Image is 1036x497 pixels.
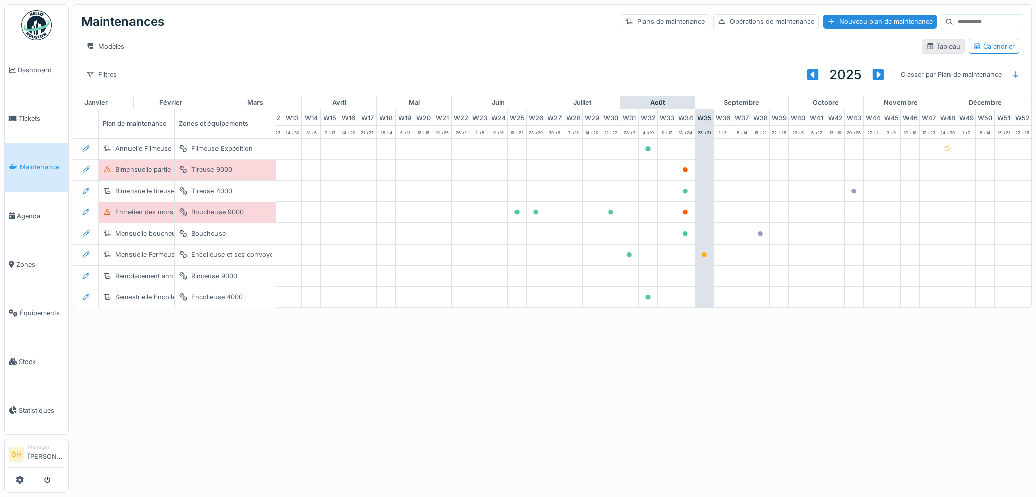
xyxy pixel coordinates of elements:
[5,240,68,289] a: Zones
[283,126,301,138] div: 24 -> 30
[995,126,1013,138] div: 15 -> 21
[19,405,64,415] span: Statistiques
[19,114,64,123] span: Tickets
[508,126,526,138] div: 16 -> 22
[191,207,244,217] div: Boucheuse 9000
[433,126,451,138] div: 19 -> 25
[433,109,451,125] div: W 21
[620,96,695,109] div: août
[789,109,807,125] div: W 40
[896,67,1006,82] div: Classer par Plan de maintenance
[81,9,164,35] div: Maintenances
[5,386,68,434] a: Statistiques
[639,109,657,125] div: W 32
[414,126,433,138] div: 12 -> 18
[920,126,938,138] div: 17 -> 23
[115,292,205,302] div: Semestrielle Encolleuse 4000
[938,96,1031,109] div: décembre
[377,96,451,109] div: mai
[826,109,844,125] div: W 42
[19,357,64,367] span: Stock
[864,96,938,109] div: novembre
[452,96,545,109] div: juin
[81,39,129,54] div: Modèles
[845,126,863,138] div: 20 -> 26
[938,126,957,138] div: 24 -> 30
[658,109,676,125] div: W 33
[527,109,545,125] div: W 26
[134,96,208,109] div: février
[1013,126,1031,138] div: 22 -> 28
[957,109,975,125] div: W 49
[926,41,960,51] div: Tableau
[283,109,301,125] div: W 13
[901,109,919,125] div: W 46
[714,126,732,138] div: 1 -> 7
[20,308,64,318] span: Équipements
[583,126,601,138] div: 14 -> 20
[621,14,709,29] div: Plans de maintenance
[732,126,751,138] div: 8 -> 14
[358,109,376,125] div: W 17
[20,162,64,172] span: Maintenance
[770,126,788,138] div: 22 -> 28
[829,67,862,82] h3: 2025
[59,96,133,109] div: janvier
[864,109,882,125] div: W 44
[321,109,339,125] div: W 15
[695,126,713,138] div: 25 -> 31
[639,126,657,138] div: 4 -> 10
[527,126,545,138] div: 23 -> 29
[789,96,863,109] div: octobre
[676,126,695,138] div: 18 -> 24
[901,126,919,138] div: 10 -> 16
[732,109,751,125] div: W 37
[115,229,201,238] div: Mensuelle boucheuse 4000
[489,126,507,138] div: 9 -> 15
[175,109,276,138] div: Zones et équipements
[470,109,489,125] div: W 23
[5,289,68,337] a: Équipements
[115,207,228,217] div: Entretien des mors Boucheuse 9000
[5,95,68,143] a: Tickets
[191,250,301,259] div: Encolleuse et ses convoyeurs 9000
[545,96,620,109] div: juillet
[995,109,1013,125] div: W 51
[396,126,414,138] div: 5 -> 11
[714,109,732,125] div: W 36
[1013,109,1031,125] div: W 52
[414,109,433,125] div: W 20
[396,109,414,125] div: W 19
[620,126,638,138] div: 28 -> 3
[620,109,638,125] div: W 31
[28,443,64,451] div: Manager
[115,144,205,153] div: Annuelle Filmeuse expédition
[601,126,620,138] div: 21 -> 27
[5,46,68,95] a: Dashboard
[18,65,64,75] span: Dashboard
[845,109,863,125] div: W 43
[191,186,232,196] div: Tireuse 4000
[115,165,232,174] div: Bimensuelle partie basse tireuse 9000
[191,271,237,281] div: Rinceuse 9000
[9,443,64,468] a: GH Manager[PERSON_NAME]
[9,447,24,462] li: GH
[864,126,882,138] div: 27 -> 2
[377,126,395,138] div: 28 -> 4
[321,126,339,138] div: 7 -> 13
[976,109,994,125] div: W 50
[676,109,695,125] div: W 34
[882,109,900,125] div: W 45
[470,126,489,138] div: 2 -> 8
[81,67,121,82] div: Filtres
[452,126,470,138] div: 26 -> 1
[938,109,957,125] div: W 48
[452,109,470,125] div: W 22
[973,41,1015,51] div: Calendrier
[564,126,582,138] div: 7 -> 13
[823,15,937,28] div: Nouveau plan de maintenance
[191,144,253,153] div: Filmeuse Expédition
[882,126,900,138] div: 3 -> 9
[976,126,994,138] div: 8 -> 14
[208,96,301,109] div: mars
